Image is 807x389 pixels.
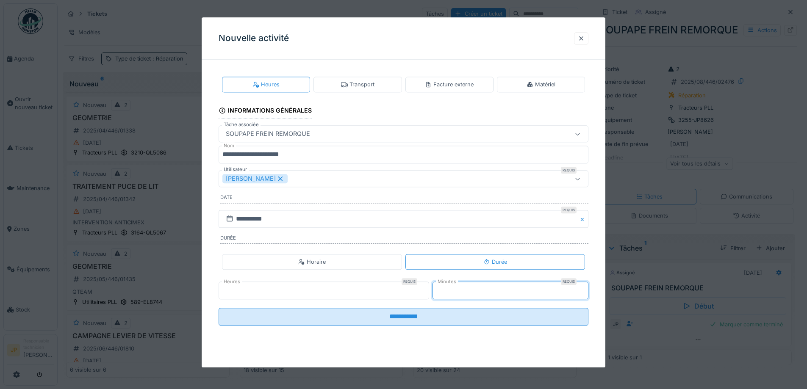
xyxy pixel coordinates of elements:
[219,105,312,119] div: Informations générales
[222,121,261,129] label: Tâche associée
[436,278,458,285] label: Minutes
[222,174,288,184] div: [PERSON_NAME]
[561,207,577,213] div: Requis
[222,143,236,150] label: Nom
[222,278,242,285] label: Heures
[298,258,326,266] div: Horaire
[219,33,289,44] h3: Nouvelle activité
[527,80,555,88] div: Matériel
[220,235,588,244] label: Durée
[222,130,313,139] div: SOUPAPE FREIN REMORQUE
[220,194,588,204] label: Date
[222,166,249,174] label: Utilisateur
[561,278,577,285] div: Requis
[341,80,374,88] div: Transport
[402,278,417,285] div: Requis
[561,167,577,174] div: Requis
[483,258,507,266] div: Durée
[579,210,588,228] button: Close
[252,80,280,88] div: Heures
[425,80,474,88] div: Facture externe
